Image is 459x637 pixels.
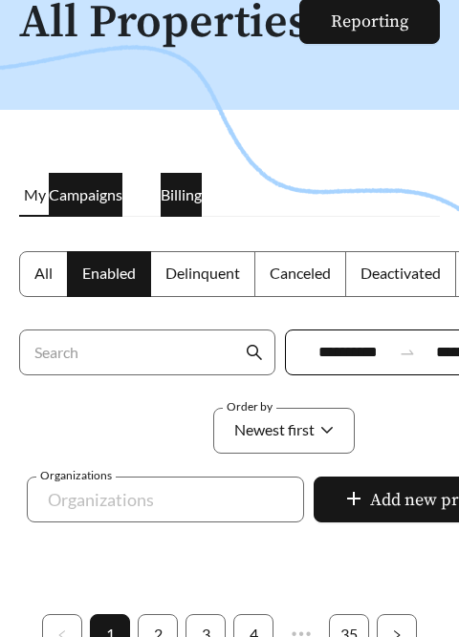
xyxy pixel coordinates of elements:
a: Reporting [331,11,408,32]
span: Enabled [82,264,136,282]
span: Canceled [270,264,331,282]
span: Billing [161,185,202,203]
span: to [399,344,416,361]
span: All [34,264,53,282]
span: search [246,344,263,361]
span: plus [345,490,362,511]
span: swap-right [399,344,416,361]
span: Newest first [234,420,315,438]
span: My Campaigns [24,185,122,203]
span: Delinquent [165,264,240,282]
span: Deactivated [361,264,441,282]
